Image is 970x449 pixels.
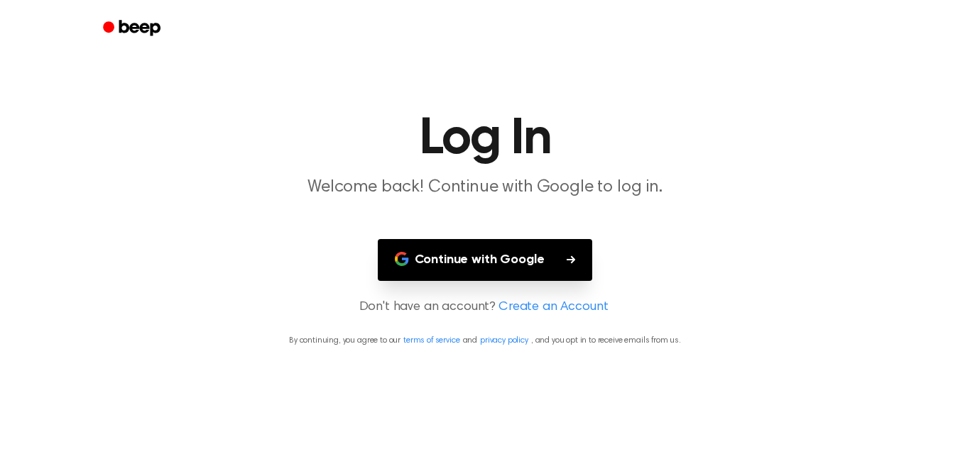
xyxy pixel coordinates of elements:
a: terms of service [403,336,459,345]
a: Beep [93,15,173,43]
p: Don't have an account? [17,298,953,317]
a: Create an Account [498,298,608,317]
p: Welcome back! Continue with Google to log in. [212,176,758,199]
h1: Log In [121,113,849,165]
a: privacy policy [480,336,528,345]
button: Continue with Google [378,239,593,281]
p: By continuing, you agree to our and , and you opt in to receive emails from us. [17,334,953,347]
